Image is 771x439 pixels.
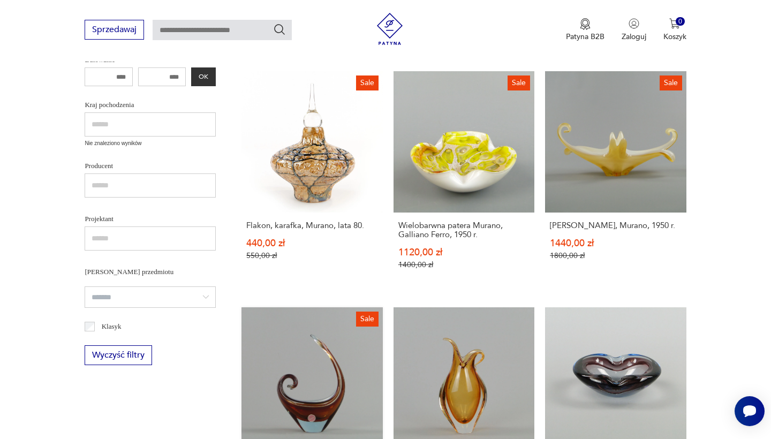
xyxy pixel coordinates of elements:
p: 1120,00 zł [398,248,530,257]
p: Koszyk [663,32,686,42]
p: [PERSON_NAME] przedmiotu [85,266,216,278]
p: 1440,00 zł [550,239,681,248]
p: Kraj pochodzenia [85,99,216,111]
a: SaleFlakon, karafka, Murano, lata 80.Flakon, karafka, Murano, lata 80.440,00 zł550,00 zł [241,71,382,290]
p: 1400,00 zł [398,260,530,269]
iframe: Smartsupp widget button [735,396,765,426]
a: SalePatera Mandruzatto, Murano, 1950 r.[PERSON_NAME], Murano, 1950 r.1440,00 zł1800,00 zł [545,71,686,290]
img: Patyna - sklep z meblami i dekoracjami vintage [374,13,406,45]
img: Ikonka użytkownika [629,18,639,29]
button: Zaloguj [622,18,646,42]
button: 0Koszyk [663,18,686,42]
p: 440,00 zł [246,239,377,248]
h3: Wielobarwna patera Murano, Galliano Ferro, 1950 r. [398,221,530,239]
p: Projektant [85,213,216,225]
p: Zaloguj [622,32,646,42]
p: Patyna B2B [566,32,604,42]
p: Klasyk [102,321,122,332]
a: SaleWielobarwna patera Murano, Galliano Ferro, 1950 r.Wielobarwna patera Murano, Galliano Ferro, ... [394,71,534,290]
div: 0 [676,17,685,26]
p: Producent [85,160,216,172]
p: Nie znaleziono wyników [85,139,216,148]
button: Szukaj [273,23,286,36]
button: Sprzedawaj [85,20,144,40]
img: Ikona koszyka [669,18,680,29]
img: Ikona medalu [580,18,591,30]
button: OK [191,67,216,86]
button: Wyczyść filtry [85,345,152,365]
a: Sprzedawaj [85,27,144,34]
p: 550,00 zł [246,251,377,260]
a: Ikona medaluPatyna B2B [566,18,604,42]
h3: [PERSON_NAME], Murano, 1950 r. [550,221,681,230]
button: Patyna B2B [566,18,604,42]
h3: Flakon, karafka, Murano, lata 80. [246,221,377,230]
p: 1800,00 zł [550,251,681,260]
